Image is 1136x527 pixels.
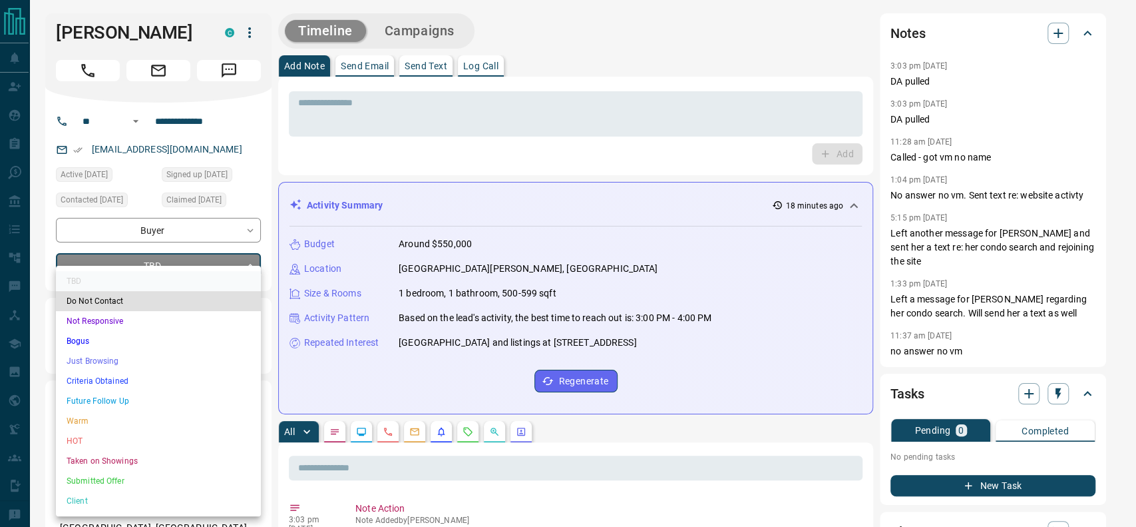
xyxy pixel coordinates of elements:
[56,291,261,311] li: Do Not Contact
[56,391,261,411] li: Future Follow Up
[56,311,261,331] li: Not Responsive
[56,351,261,371] li: Just Browsing
[56,451,261,471] li: Taken on Showings
[56,411,261,431] li: Warm
[56,331,261,351] li: Bogus
[56,471,261,491] li: Submitted Offer
[56,371,261,391] li: Criteria Obtained
[56,491,261,511] li: Client
[56,431,261,451] li: HOT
